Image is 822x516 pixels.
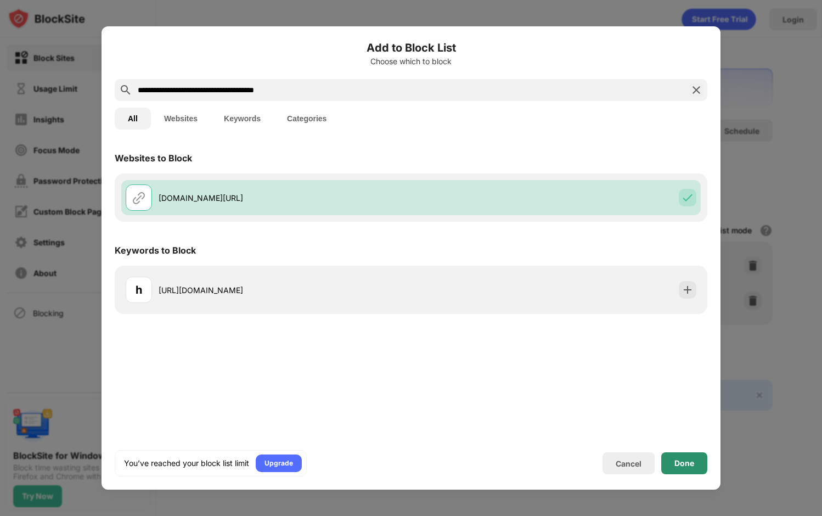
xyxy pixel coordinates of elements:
[119,83,132,97] img: search.svg
[115,108,151,130] button: All
[124,458,249,469] div: You’ve reached your block list limit
[674,459,694,468] div: Done
[151,108,211,130] button: Websites
[115,245,196,256] div: Keywords to Block
[159,192,411,204] div: [DOMAIN_NAME][URL]
[115,40,707,56] h6: Add to Block List
[616,459,641,468] div: Cancel
[264,458,293,469] div: Upgrade
[159,284,411,296] div: [URL][DOMAIN_NAME]
[690,83,703,97] img: search-close
[132,191,145,204] img: url.svg
[211,108,274,130] button: Keywords
[115,57,707,66] div: Choose which to block
[136,282,142,298] div: h
[274,108,340,130] button: Categories
[115,153,192,164] div: Websites to Block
